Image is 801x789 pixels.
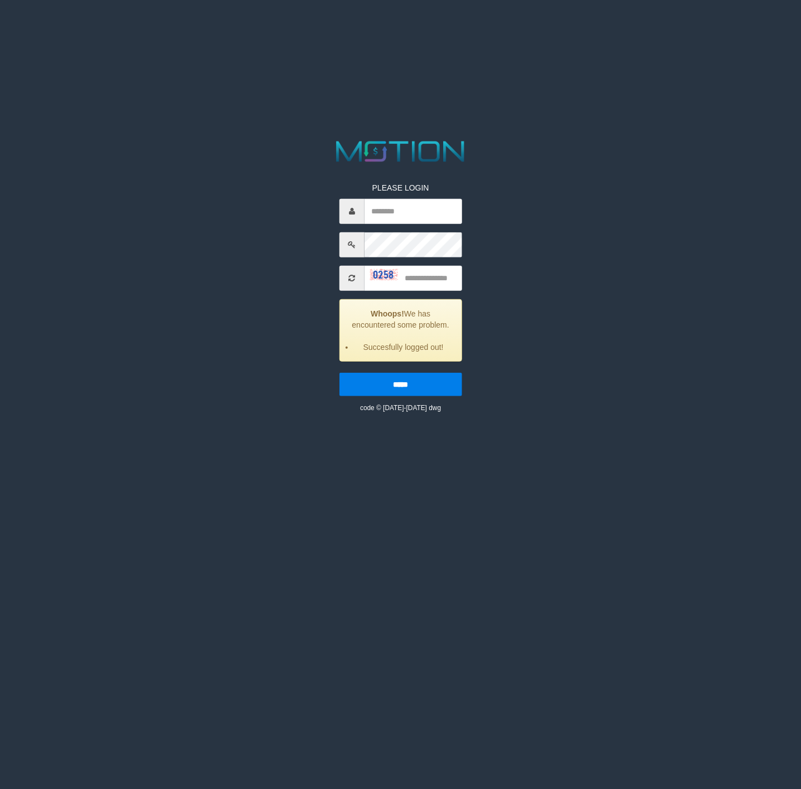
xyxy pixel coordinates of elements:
[354,341,453,352] li: Succesfully logged out!
[331,138,470,165] img: MOTION_logo.png
[360,403,441,411] small: code © [DATE]-[DATE] dwg
[339,299,462,361] div: We has encountered some problem.
[371,309,404,318] strong: Whoops!
[339,182,462,193] p: PLEASE LOGIN
[370,269,398,280] img: captcha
